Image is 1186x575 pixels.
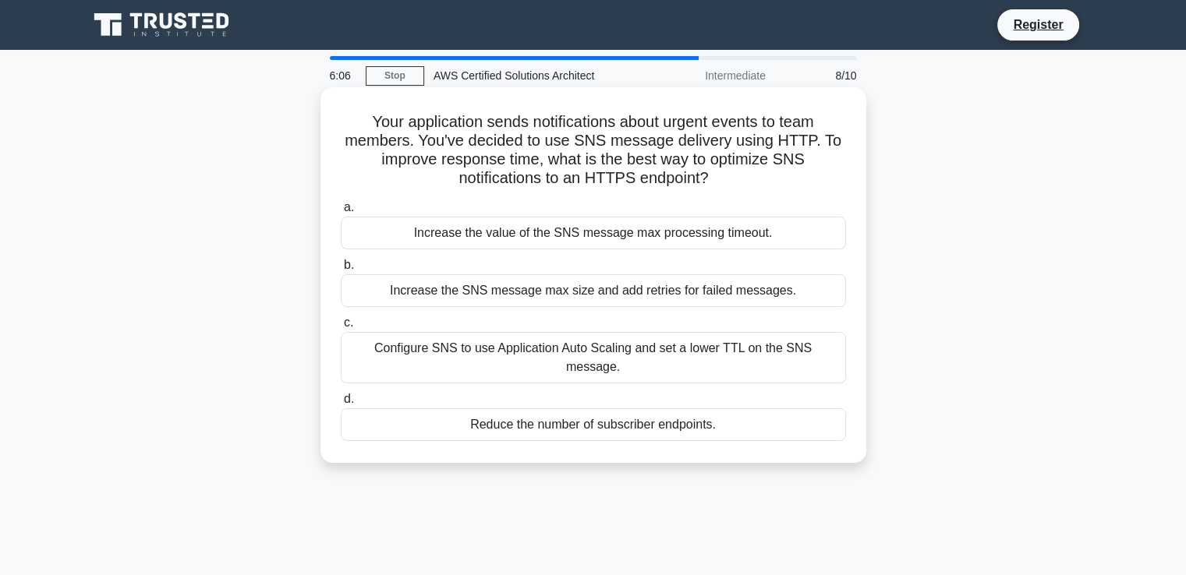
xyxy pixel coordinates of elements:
a: Register [1004,15,1072,34]
div: 6:06 [320,60,366,91]
div: Increase the SNS message max size and add retries for failed messages. [341,274,846,307]
a: Stop [366,66,424,86]
span: c. [344,316,353,329]
span: a. [344,200,354,213]
div: Increase the value of the SNS message max processing timeout. [341,217,846,249]
h5: Your application sends notifications about urgent events to team members. You've decided to use S... [339,112,848,189]
div: Intermediate [639,60,775,91]
div: 8/10 [775,60,866,91]
div: Configure SNS to use Application Auto Scaling and set a lower TTL on the SNS message. [341,332,846,383]
div: Reduce the number of subscriber endpoints. [341,408,846,441]
span: b. [344,258,354,271]
div: AWS Certified Solutions Architect [424,60,639,91]
span: d. [344,392,354,405]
